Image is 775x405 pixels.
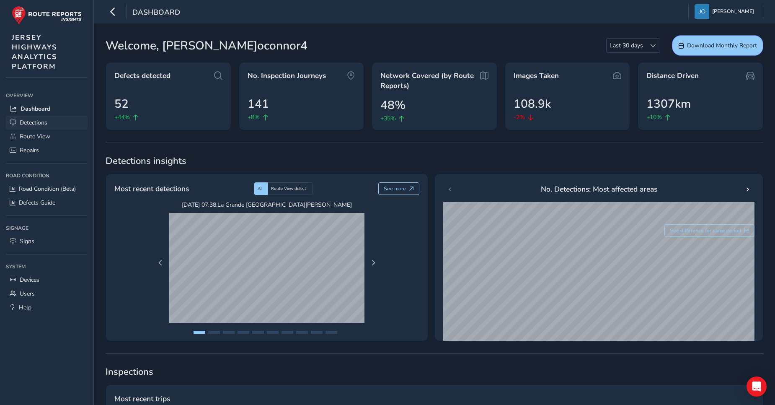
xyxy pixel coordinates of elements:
a: Road Condition (Beta) [6,182,88,196]
button: [PERSON_NAME] [695,4,757,19]
span: No. Inspection Journeys [248,71,326,81]
span: Defects detected [114,71,170,81]
span: 141 [248,95,269,113]
span: Last 30 days [607,39,646,52]
button: Page 2 [208,331,220,334]
button: See difference for same period [664,224,755,237]
div: Open Intercom Messenger [747,376,767,397]
span: JERSEY HIGHWAYS ANALYTICS PLATFORM [12,33,57,71]
span: [PERSON_NAME] [712,4,754,19]
a: Signs [6,234,88,248]
img: rr logo [12,6,82,25]
span: +10% [646,113,662,122]
span: Most recent detections [114,183,189,194]
span: Devices [20,276,39,284]
button: Page 7 [282,331,293,334]
img: diamond-layout [695,4,709,19]
a: Users [6,287,88,301]
div: Road Condition [6,169,88,182]
a: Dashboard [6,102,88,116]
a: Detections [6,116,88,130]
div: Signage [6,222,88,234]
button: Next Page [367,257,379,269]
button: Previous Page [155,257,166,269]
span: Help [19,304,31,312]
span: 52 [114,95,129,113]
a: Help [6,301,88,314]
button: Page 5 [252,331,264,334]
button: Page 9 [311,331,323,334]
span: Images Taken [514,71,559,81]
div: System [6,260,88,273]
a: Repairs [6,143,88,157]
span: Download Monthly Report [687,42,757,49]
span: Network Covered (by Route Reports) [380,71,478,91]
div: AI [254,182,268,195]
button: Page 10 [325,331,337,334]
span: Users [20,290,35,298]
a: Route View [6,130,88,143]
span: Repairs [20,146,39,154]
span: Dashboard [132,7,180,19]
a: Devices [6,273,88,287]
span: Detections insights [106,155,763,167]
button: Page 6 [267,331,279,334]
span: No. Detections: Most affected areas [541,184,657,195]
span: +8% [248,113,260,122]
button: Page 1 [194,331,205,334]
a: Defects Guide [6,196,88,210]
span: Route View [20,132,50,140]
div: Route View defect [268,182,313,195]
span: +35% [380,114,396,123]
div: Overview [6,89,88,102]
span: Welcome, [PERSON_NAME]oconnor4 [106,37,307,55]
span: [DATE] 07:38 , La Grande [GEOGRAPHIC_DATA][PERSON_NAME] [169,201,364,209]
span: -2% [514,113,525,122]
span: +44% [114,113,130,122]
span: Signs [20,237,34,245]
span: 108.9k [514,95,551,113]
span: Route View defect [271,186,306,192]
span: Defects Guide [19,199,55,207]
span: AI [258,186,262,192]
span: See more [384,185,406,192]
span: Most recent trips [114,393,170,404]
span: See difference for same period [670,227,741,234]
span: Road Condition (Beta) [19,185,76,193]
button: Page 4 [238,331,249,334]
button: Download Monthly Report [672,35,763,56]
span: 48% [380,96,406,114]
button: Page 3 [223,331,235,334]
span: Detections [20,119,47,127]
button: See more [378,182,420,195]
span: Distance Driven [646,71,699,81]
span: 1307km [646,95,691,113]
span: Inspections [106,366,763,378]
span: Dashboard [21,105,50,113]
button: Page 8 [296,331,308,334]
